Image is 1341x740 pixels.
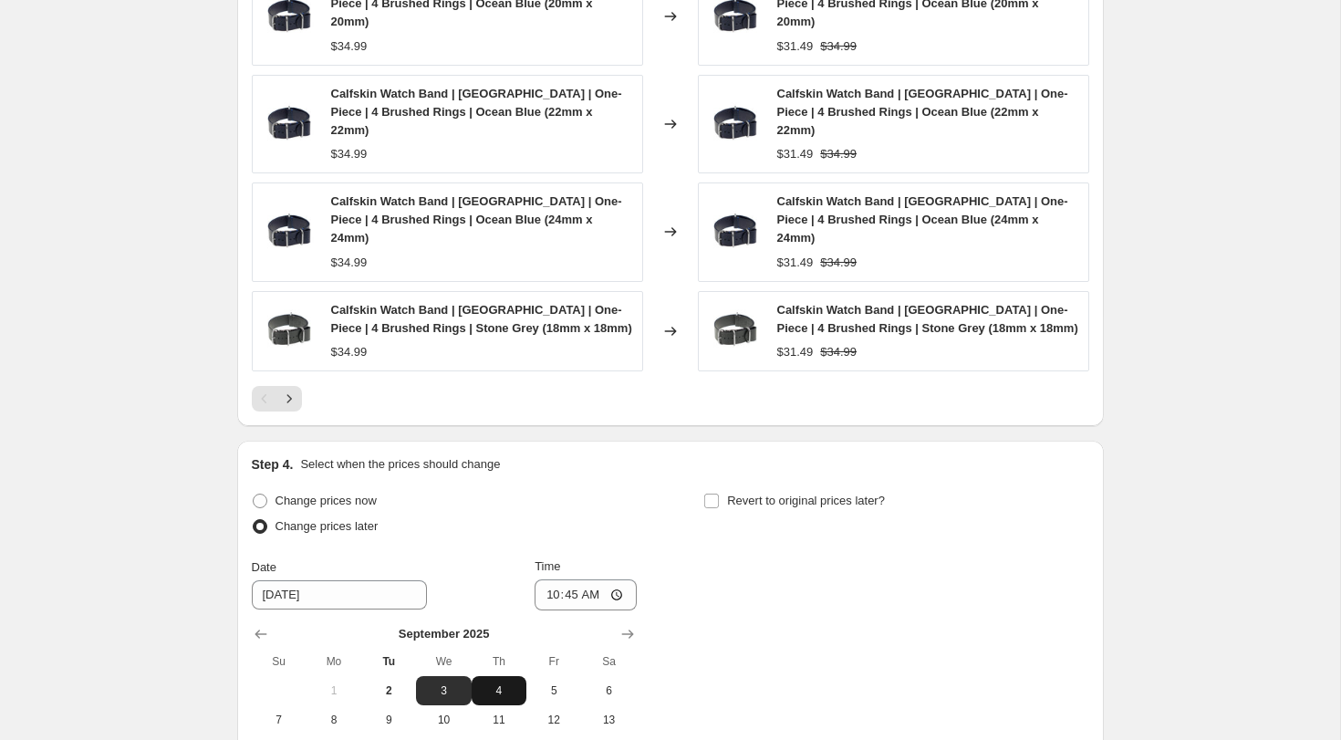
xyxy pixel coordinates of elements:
[416,676,471,705] button: Wednesday September 3 2025
[535,579,637,610] input: 12:00
[615,621,640,647] button: Show next month, October 2025
[777,194,1068,245] span: Calfskin Watch Band | [GEOGRAPHIC_DATA] | One-Piece | 4 Brushed Rings | Ocean Blue (24mm x 24mm)
[275,519,379,533] span: Change prices later
[727,494,885,507] span: Revert to original prices later?
[777,145,814,163] div: $31.49
[307,676,361,705] button: Monday September 1 2025
[581,647,636,676] th: Saturday
[472,647,526,676] th: Thursday
[820,343,857,361] strike: $34.99
[708,204,763,259] img: lisbon-ocean-blue-rwb_43cd21a0-7834-413f-8998-ff34f7396d05_80x.jpg
[423,683,463,698] span: 3
[777,37,814,56] div: $31.49
[588,713,629,727] span: 13
[534,654,574,669] span: Fr
[252,647,307,676] th: Sunday
[252,386,302,412] nav: Pagination
[252,705,307,735] button: Sunday September 7 2025
[331,37,368,56] div: $34.99
[479,713,519,727] span: 11
[262,97,317,151] img: lisbon-ocean-blue-rwb_43cd21a0-7834-413f-8998-ff34f7396d05_80x.jpg
[314,683,354,698] span: 1
[588,683,629,698] span: 6
[307,705,361,735] button: Monday September 8 2025
[331,343,368,361] div: $34.99
[262,204,317,259] img: lisbon-ocean-blue-rwb_43cd21a0-7834-413f-8998-ff34f7396d05_80x.jpg
[307,647,361,676] th: Monday
[820,254,857,272] strike: $34.99
[588,654,629,669] span: Sa
[252,580,427,610] input: 9/2/2025
[479,683,519,698] span: 4
[581,676,636,705] button: Saturday September 6 2025
[331,87,622,137] span: Calfskin Watch Band | [GEOGRAPHIC_DATA] | One-Piece | 4 Brushed Rings | Ocean Blue (22mm x 22mm)
[300,455,500,474] p: Select when the prices should change
[479,654,519,669] span: Th
[581,705,636,735] button: Saturday September 13 2025
[534,683,574,698] span: 5
[535,559,560,573] span: Time
[275,494,377,507] span: Change prices now
[361,676,416,705] button: Today Tuesday September 2 2025
[331,194,622,245] span: Calfskin Watch Band | [GEOGRAPHIC_DATA] | One-Piece | 4 Brushed Rings | Ocean Blue (24mm x 24mm)
[259,713,299,727] span: 7
[820,37,857,56] strike: $34.99
[314,654,354,669] span: Mo
[276,386,302,412] button: Next
[820,145,857,163] strike: $34.99
[331,303,632,335] span: Calfskin Watch Band | [GEOGRAPHIC_DATA] | One-Piece | 4 Brushed Rings | Stone Grey (18mm x 18mm)
[331,145,368,163] div: $34.99
[526,676,581,705] button: Friday September 5 2025
[259,654,299,669] span: Su
[369,654,409,669] span: Tu
[777,254,814,272] div: $31.49
[777,87,1068,137] span: Calfskin Watch Band | [GEOGRAPHIC_DATA] | One-Piece | 4 Brushed Rings | Ocean Blue (22mm x 22mm)
[777,343,814,361] div: $31.49
[472,705,526,735] button: Thursday September 11 2025
[314,713,354,727] span: 8
[423,654,463,669] span: We
[534,713,574,727] span: 12
[248,621,274,647] button: Show previous month, August 2025
[369,683,409,698] span: 2
[777,303,1078,335] span: Calfskin Watch Band | [GEOGRAPHIC_DATA] | One-Piece | 4 Brushed Rings | Stone Grey (18mm x 18mm)
[416,705,471,735] button: Wednesday September 10 2025
[369,713,409,727] span: 9
[472,676,526,705] button: Thursday September 4 2025
[416,647,471,676] th: Wednesday
[708,97,763,151] img: lisbon-ocean-blue-rwb_43cd21a0-7834-413f-8998-ff34f7396d05_80x.jpg
[361,705,416,735] button: Tuesday September 9 2025
[331,254,368,272] div: $34.99
[526,705,581,735] button: Friday September 12 2025
[526,647,581,676] th: Friday
[361,647,416,676] th: Tuesday
[252,455,294,474] h2: Step 4.
[708,304,763,359] img: lisbon-stone-grey-rwb_f56f9a23-200e-41ec-b14b-0b88c28410f1_80x.jpg
[262,304,317,359] img: lisbon-stone-grey-rwb_f56f9a23-200e-41ec-b14b-0b88c28410f1_80x.jpg
[252,560,276,574] span: Date
[423,713,463,727] span: 10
